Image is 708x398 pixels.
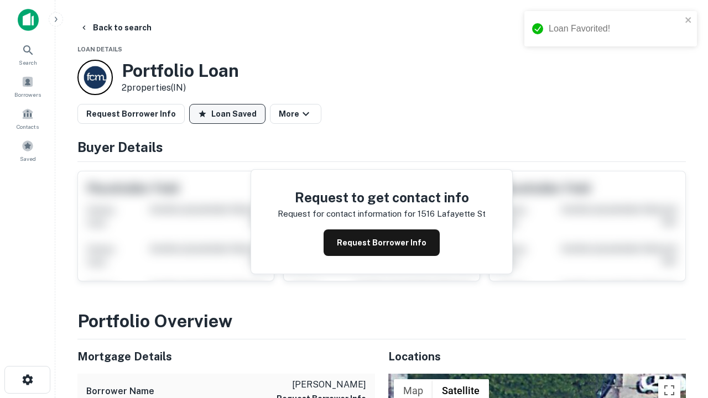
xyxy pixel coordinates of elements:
[14,90,41,99] span: Borrowers
[418,207,486,221] p: 1516 lafayette st
[77,348,375,365] h5: Mortgage Details
[75,18,156,38] button: Back to search
[278,187,486,207] h4: Request to get contact info
[549,22,681,35] div: Loan Favorited!
[189,104,265,124] button: Loan Saved
[19,58,37,67] span: Search
[77,46,122,53] span: Loan Details
[17,122,39,131] span: Contacts
[3,39,52,69] a: Search
[653,310,708,363] iframe: Chat Widget
[278,207,415,221] p: Request for contact information for
[3,103,52,133] a: Contacts
[388,348,686,365] h5: Locations
[122,60,239,81] h3: Portfolio Loan
[324,229,440,256] button: Request Borrower Info
[122,81,239,95] p: 2 properties (IN)
[3,135,52,165] a: Saved
[270,104,321,124] button: More
[18,9,39,31] img: capitalize-icon.png
[3,71,52,101] a: Borrowers
[77,308,686,334] h3: Portfolio Overview
[77,137,686,157] h4: Buyer Details
[86,385,154,398] h6: Borrower Name
[20,154,36,163] span: Saved
[77,104,185,124] button: Request Borrower Info
[685,15,693,26] button: close
[277,378,366,391] p: [PERSON_NAME]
